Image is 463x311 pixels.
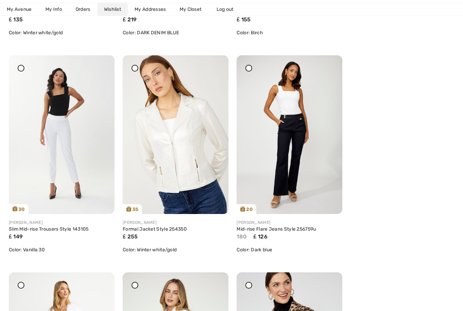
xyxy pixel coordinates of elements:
[9,246,115,253] div: Color: Vanilla 30
[123,226,187,232] a: Formal Jacket Style 254350
[7,6,32,13] span: My Avenue
[123,55,228,214] a: 35
[9,219,115,226] div: [PERSON_NAME]
[237,29,342,36] div: Color: Birch
[123,29,228,36] div: Color: DARK DENIM BLUE
[69,3,97,16] a: Orders
[123,16,137,23] span: ₤ 219
[9,226,89,232] a: Slim Mid-rise Trousers Style 143105
[237,246,342,253] div: Color: Dark blue
[237,55,342,214] img: frank-lyman-pants-dark-blue_256759_2_7156_search.jpg
[9,233,23,240] span: ₤ 149
[237,233,247,240] span: 180
[9,55,115,214] img: joseph-ribkoff-pants-vanilla-30_143105b5_6517_search.jpg
[9,29,115,36] div: Color: Winter white/gold
[173,3,208,16] a: My Closet
[237,219,342,226] div: [PERSON_NAME]
[254,233,267,240] span: ₤ 126
[9,16,23,23] span: ₤ 135
[9,55,115,214] a: 30
[123,233,138,240] span: ₤ 255
[237,16,250,23] span: ₤ 155
[97,3,128,16] a: Wishlist
[210,3,247,16] a: Log out
[237,226,316,232] a: Mid-rise Flare Jeans Style 256759u
[123,219,228,226] div: [PERSON_NAME]
[123,55,228,214] img: frank-lyman-jackets-blazers-winter-white-gold_254350_2_0bc8_search.jpg
[128,3,173,16] a: My Addresses
[39,3,69,16] a: My Info
[123,246,228,253] div: Color: Winter white/gold
[237,55,342,214] a: 20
